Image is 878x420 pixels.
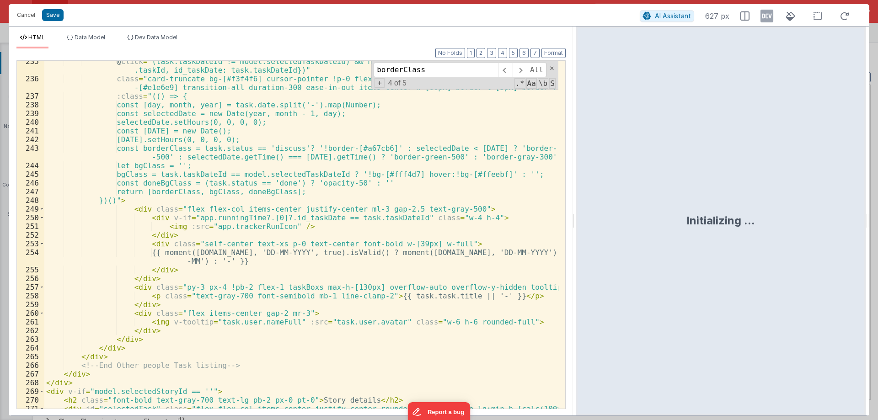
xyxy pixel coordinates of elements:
[17,300,44,309] div: 259
[17,274,44,283] div: 256
[519,48,529,58] button: 6
[498,48,507,58] button: 4
[527,63,546,77] span: Alt-Enter
[17,109,44,118] div: 239
[655,12,691,20] span: AI Assistant
[541,48,566,58] button: Format
[17,101,44,109] div: 238
[17,144,44,161] div: 243
[538,78,548,89] span: Whole Word Search
[17,92,44,101] div: 237
[42,9,64,21] button: Save
[17,213,44,222] div: 250
[12,9,40,21] button: Cancel
[17,118,44,127] div: 240
[17,378,44,387] div: 268
[17,326,44,335] div: 262
[17,57,44,74] div: 235
[17,352,44,361] div: 265
[514,78,525,89] span: RegExp Search
[17,239,44,248] div: 253
[17,318,44,326] div: 261
[476,48,485,58] button: 2
[549,78,556,89] span: Search In Selection
[467,48,475,58] button: 1
[17,231,44,239] div: 252
[75,34,105,41] span: Data Model
[17,135,44,144] div: 242
[17,179,44,187] div: 246
[17,187,44,196] div: 247
[530,48,540,58] button: 7
[28,34,45,41] span: HTML
[17,309,44,318] div: 260
[640,10,694,22] button: AI Assistant
[17,396,44,404] div: 270
[17,283,44,292] div: 257
[135,34,177,41] span: Dev Data Model
[435,48,465,58] button: No Folds
[526,78,537,89] span: CaseSensitive Search
[17,170,44,179] div: 245
[17,266,44,274] div: 255
[375,78,385,88] span: Toggel Replace mode
[487,48,496,58] button: 3
[17,74,44,92] div: 236
[17,222,44,231] div: 251
[17,370,44,378] div: 267
[17,127,44,135] div: 241
[17,387,44,396] div: 269
[17,335,44,344] div: 263
[17,196,44,205] div: 248
[509,48,518,58] button: 5
[17,161,44,170] div: 244
[17,361,44,370] div: 266
[17,205,44,213] div: 249
[686,213,755,228] div: Initializing ...
[17,292,44,300] div: 258
[17,344,44,352] div: 264
[385,79,410,87] span: 4 of 5
[17,248,44,266] div: 254
[374,63,498,77] input: Search for
[705,11,729,21] span: 627 px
